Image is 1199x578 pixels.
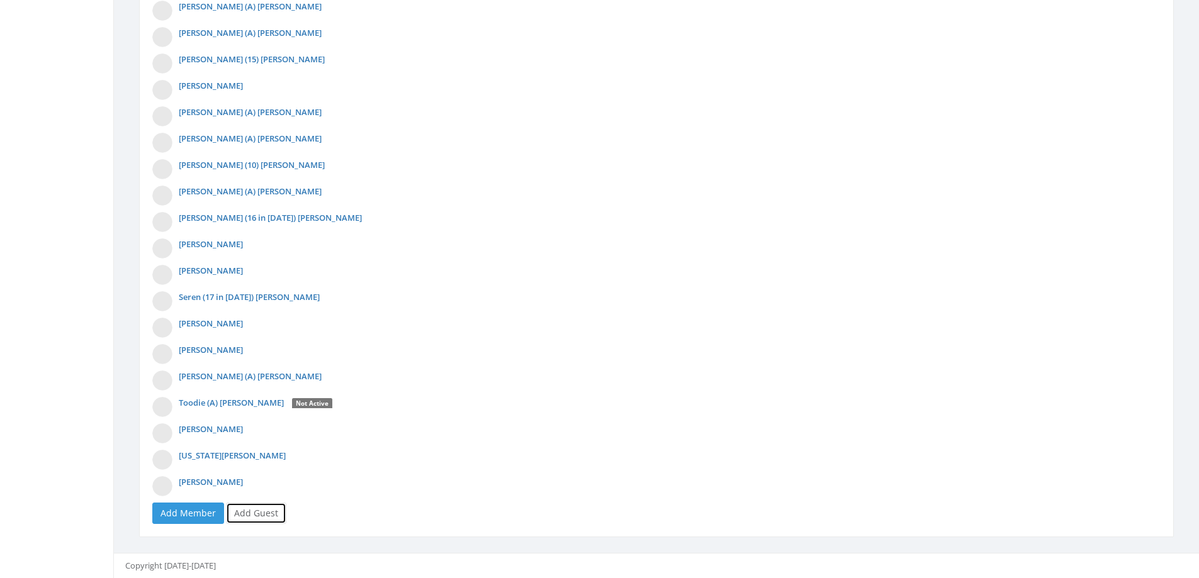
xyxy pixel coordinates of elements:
[179,27,322,38] a: [PERSON_NAME] (A) [PERSON_NAME]
[152,265,172,285] img: Photo
[152,423,172,443] img: Photo
[152,318,172,338] img: Photo
[179,1,322,12] a: [PERSON_NAME] (A) [PERSON_NAME]
[152,80,172,100] img: Photo
[179,238,243,250] a: [PERSON_NAME]
[179,476,243,487] a: [PERSON_NAME]
[179,344,243,355] a: [PERSON_NAME]
[152,27,172,47] img: Photo
[152,238,172,258] img: Photo
[152,53,172,74] img: Photo
[179,318,243,329] a: [PERSON_NAME]
[152,503,224,524] a: Add Member
[179,80,243,91] a: [PERSON_NAME]
[179,53,325,65] a: [PERSON_NAME] (15) [PERSON_NAME]
[179,265,243,276] a: [PERSON_NAME]
[152,476,172,496] img: Photo
[179,450,286,461] a: [US_STATE][PERSON_NAME]
[179,159,325,170] a: [PERSON_NAME] (10) [PERSON_NAME]
[179,423,243,435] a: [PERSON_NAME]
[179,212,362,223] a: [PERSON_NAME] (16 in [DATE]) [PERSON_NAME]
[179,133,322,144] a: [PERSON_NAME] (A) [PERSON_NAME]
[152,133,172,153] img: Photo
[152,159,172,179] img: Photo
[179,370,322,382] a: [PERSON_NAME] (A) [PERSON_NAME]
[152,291,172,311] img: Photo
[152,1,172,21] img: Photo
[152,212,172,232] img: Photo
[179,397,284,408] a: Toodie (A) [PERSON_NAME]
[226,503,286,524] a: Add Guest
[152,397,172,417] img: Photo
[152,106,172,126] img: Photo
[292,398,332,409] div: Not Active
[152,370,172,391] img: Photo
[114,553,1199,578] footer: Copyright [DATE]-[DATE]
[152,186,172,206] img: Photo
[152,344,172,364] img: Photo
[152,450,172,470] img: Photo
[179,106,322,118] a: [PERSON_NAME] (A) [PERSON_NAME]
[179,186,322,197] a: [PERSON_NAME] (A) [PERSON_NAME]
[179,291,320,303] a: Seren (17 in [DATE]) [PERSON_NAME]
